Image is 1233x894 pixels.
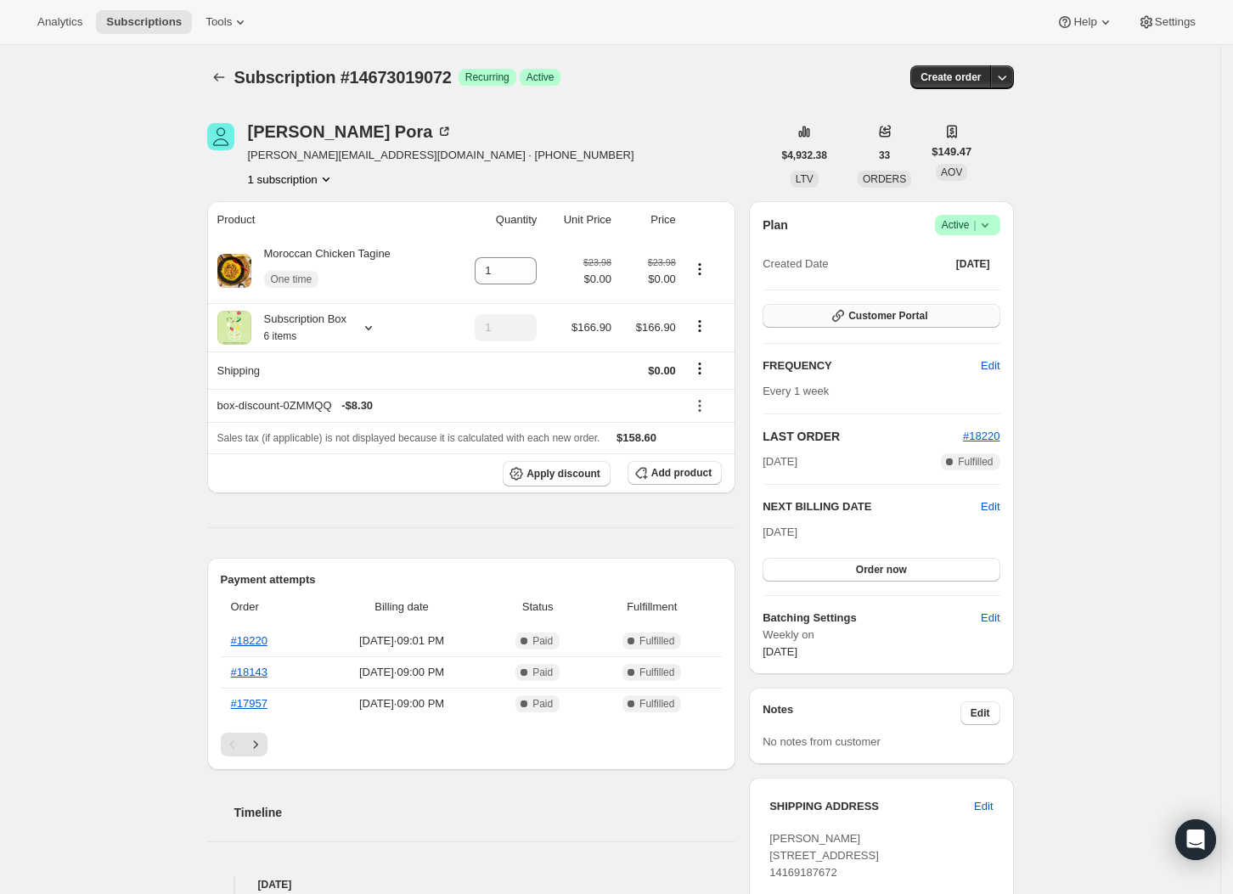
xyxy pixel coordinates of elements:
span: Paid [532,634,553,648]
small: $23.98 [648,257,676,267]
button: Customer Portal [763,304,999,328]
span: $0.00 [648,364,676,377]
img: product img [217,311,251,345]
button: Tools [195,10,259,34]
button: Edit [964,793,1003,820]
span: Subscription #14673019072 [234,68,452,87]
span: Subscriptions [106,15,182,29]
div: box-discount-0ZMMQQ [217,397,676,414]
h3: SHIPPING ADDRESS [769,798,974,815]
span: Fulfillment [592,599,712,616]
span: Paid [532,697,553,711]
span: 33 [879,149,890,162]
span: $166.90 [571,321,611,334]
div: Open Intercom Messenger [1175,819,1216,860]
button: Edit [960,701,1000,725]
h2: LAST ORDER [763,428,963,445]
button: Product actions [686,260,713,278]
span: AOV [941,166,962,178]
button: #18220 [963,428,999,445]
span: [DATE] [763,453,797,470]
small: 6 items [264,330,297,342]
span: One time [271,273,312,286]
button: Create order [910,65,991,89]
div: Subscription Box [251,311,347,345]
button: Product actions [248,171,335,188]
span: Recurring [465,70,510,84]
span: Fulfilled [639,697,674,711]
span: Sales tax (if applicable) is not displayed because it is calculated with each new order. [217,432,600,444]
a: #17957 [231,697,267,710]
span: Fulfilled [639,634,674,648]
span: [DATE] · 09:00 PM [320,695,483,712]
a: #18220 [231,634,267,647]
span: [PERSON_NAME] [STREET_ADDRESS] 14169187672 [769,832,879,879]
button: $4,932.38 [772,143,837,167]
span: | [973,218,976,232]
h4: [DATE] [207,876,736,893]
button: Edit [971,604,1010,632]
span: Every 1 week [763,385,829,397]
h2: FREQUENCY [763,357,981,374]
th: Shipping [207,351,450,389]
span: [DATE] [763,645,797,658]
button: [DATE] [946,252,1000,276]
nav: Pagination [221,733,723,756]
span: Apply discount [526,467,600,481]
span: Tools [205,15,232,29]
span: Edit [981,357,999,374]
small: $23.98 [583,257,611,267]
span: Order now [856,563,907,576]
span: $4,932.38 [782,149,827,162]
button: Help [1046,10,1123,34]
span: - $8.30 [341,397,373,414]
h2: Timeline [234,804,736,821]
span: Help [1073,15,1096,29]
span: Fulfilled [639,666,674,679]
button: 33 [869,143,900,167]
button: Add product [628,461,722,485]
span: Settings [1155,15,1196,29]
span: $158.60 [616,431,656,444]
span: $166.90 [636,321,676,334]
div: [PERSON_NAME] Pora [248,123,453,140]
button: Shipping actions [686,359,713,378]
th: Price [616,201,681,239]
span: Paid [532,666,553,679]
button: Subscriptions [96,10,192,34]
button: Apply discount [503,461,611,486]
span: Status [493,599,582,616]
span: Weekly on [763,627,999,644]
span: No notes from customer [763,735,881,748]
span: Active [942,216,994,233]
span: $0.00 [583,271,611,288]
h3: Notes [763,701,960,725]
span: Fulfilled [958,455,993,469]
th: Product [207,201,450,239]
span: [DATE] · 09:00 PM [320,664,483,681]
button: Order now [763,558,999,582]
span: ORDERS [863,173,906,185]
button: Settings [1128,10,1206,34]
th: Quantity [449,201,542,239]
span: Billing date [320,599,483,616]
span: Edit [981,610,999,627]
span: Created Date [763,256,828,273]
h2: Plan [763,216,788,233]
button: Next [244,733,267,756]
span: Edit [971,706,990,720]
span: Add product [651,466,712,480]
span: $0.00 [622,271,676,288]
a: #18220 [963,430,999,442]
span: [DATE] [956,257,990,271]
h2: Payment attempts [221,571,723,588]
span: Customer Portal [848,309,927,323]
button: Edit [981,498,999,515]
button: Edit [971,352,1010,380]
a: #18143 [231,666,267,678]
img: product img [217,254,251,288]
div: Moroccan Chicken Tagine [251,245,391,296]
span: [DATE] · 09:01 PM [320,633,483,649]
